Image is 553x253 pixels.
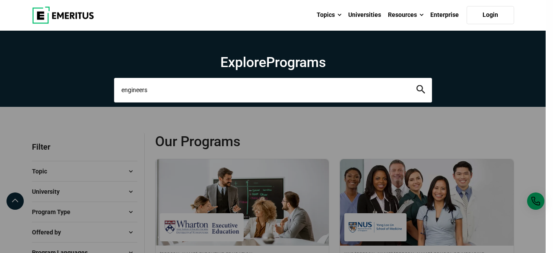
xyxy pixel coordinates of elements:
[114,78,432,102] input: search-page
[416,87,425,96] a: search
[266,54,326,70] span: Programs
[416,85,425,95] button: search
[467,6,514,24] a: Login
[114,54,432,71] h1: Explore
